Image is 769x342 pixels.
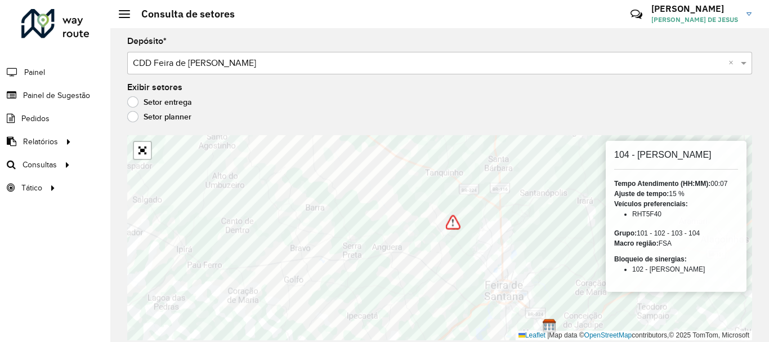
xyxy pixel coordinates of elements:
[614,179,738,189] div: 00:07
[632,209,738,219] li: RHT5F40
[614,255,687,263] strong: Bloqueio de sinergias:
[614,229,637,237] strong: Grupo:
[130,8,235,20] h2: Consulta de setores
[127,96,192,108] label: Setor entrega
[728,56,738,70] span: Clear all
[614,180,710,188] strong: Tempo Atendimento (HH:MM):
[614,149,738,160] h6: 104 - [PERSON_NAME]
[446,215,460,230] img: Bloqueio de sinergias
[127,34,167,48] label: Depósito
[614,239,659,247] strong: Macro região:
[651,3,738,14] h3: [PERSON_NAME]
[134,142,151,159] a: Abrir mapa em tela cheia
[24,66,45,78] span: Painel
[651,15,738,25] span: [PERSON_NAME] DE JESUS
[23,159,57,171] span: Consultas
[127,81,182,94] label: Exibir setores
[624,2,649,26] a: Contato Rápido
[23,90,90,101] span: Painel de Sugestão
[127,111,191,122] label: Setor planner
[23,136,58,148] span: Relatórios
[518,331,546,339] a: Leaflet
[21,113,50,125] span: Pedidos
[614,238,738,248] div: FSA
[614,200,688,208] strong: Veículos preferenciais:
[614,190,669,198] strong: Ajuste de tempo:
[516,331,752,340] div: Map data © contributors,© 2025 TomTom, Microsoft
[614,189,738,199] div: 15 %
[547,331,549,339] span: |
[614,228,738,238] div: 101 - 102 - 103 - 104
[584,331,632,339] a: OpenStreetMap
[632,264,738,274] li: 102 - [PERSON_NAME]
[21,182,42,194] span: Tático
